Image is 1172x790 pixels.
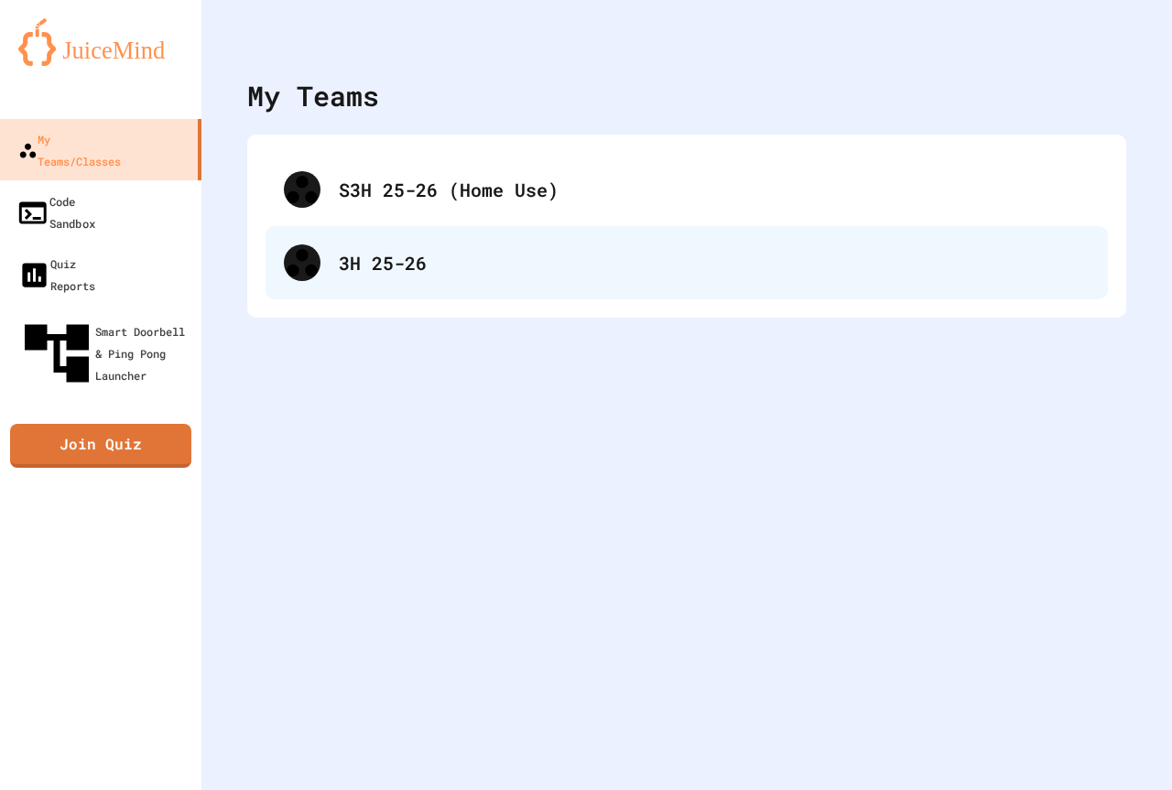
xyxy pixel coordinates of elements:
div: S3H 25-26 (Home Use) [339,176,1090,203]
div: 3H 25-26 [266,226,1108,299]
div: S3H 25-26 (Home Use) [266,153,1108,226]
img: logo-orange.svg [18,18,183,66]
div: Quiz Reports [18,253,95,297]
div: Code Sandbox [16,189,95,234]
div: Smart Doorbell & Ping Pong Launcher [18,315,194,392]
a: Join Quiz [10,424,191,468]
div: My Teams/Classes [18,128,121,172]
div: 3H 25-26 [339,249,1090,276]
div: My Teams [247,75,379,116]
